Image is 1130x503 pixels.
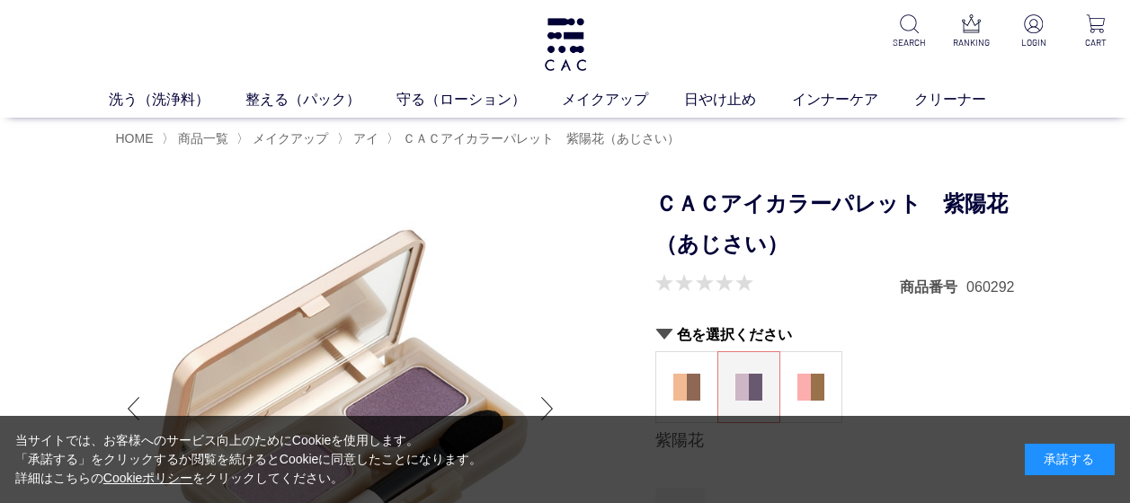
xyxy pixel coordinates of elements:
p: RANKING [952,36,992,49]
div: 当サイトでは、お客様へのサービス向上のためにCookieを使用します。 「承諾する」をクリックするか閲覧を続けるとCookieに同意したことになります。 詳細はこちらの をクリックしてください。 [15,431,483,488]
a: クリーナー [914,89,1022,110]
dl: 柿渋 [655,351,718,423]
a: LOGIN [1014,14,1054,49]
span: ＣＡＣアイカラーパレット 紫陽花（あじさい） [403,131,680,146]
a: RANKING [952,14,992,49]
li: 〉 [162,130,233,147]
a: アイ [350,131,378,146]
a: 洗う（洗浄料） [109,89,245,110]
span: メイクアップ [253,131,328,146]
li: 〉 [236,130,333,147]
a: Cookieポリシー [103,471,193,485]
p: SEARCH [890,36,930,49]
a: メイクアップ [249,131,328,146]
img: 紫陽花 [735,374,762,401]
img: logo [542,18,589,71]
a: CART [1076,14,1116,49]
a: 商品一覧 [174,131,228,146]
dl: 紫陽花 [717,351,780,423]
img: 八重桜 [797,374,824,401]
h1: ＣＡＣアイカラーパレット 紫陽花（あじさい） [655,184,1015,265]
p: LOGIN [1014,36,1054,49]
a: 日やけ止め [684,89,792,110]
span: 商品一覧 [178,131,228,146]
a: ＣＡＣアイカラーパレット 紫陽花（あじさい） [399,131,680,146]
dt: 商品番号 [900,278,966,296]
li: 〉 [387,130,684,147]
h2: 色を選択ください [655,325,1015,344]
a: HOME [116,131,154,146]
a: 柿渋 [656,352,717,422]
div: Previous slide [116,373,152,445]
a: SEARCH [890,14,930,49]
div: Next slide [529,373,565,445]
dl: 八重桜 [779,351,842,423]
a: インナーケア [792,89,914,110]
li: 〉 [337,130,383,147]
span: アイ [353,131,378,146]
a: 整える（パック） [245,89,396,110]
img: 柿渋 [673,374,700,401]
a: 八重桜 [780,352,841,422]
div: 承諾する [1025,444,1115,475]
dd: 060292 [966,278,1014,296]
a: 守る（ローション） [396,89,562,110]
a: メイクアップ [562,89,684,110]
p: CART [1076,36,1116,49]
